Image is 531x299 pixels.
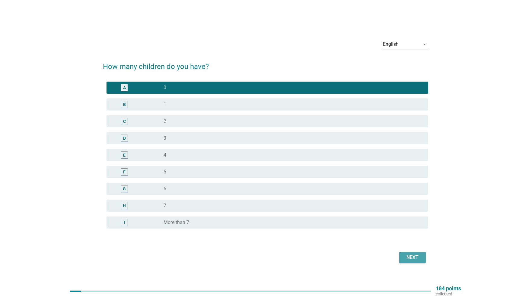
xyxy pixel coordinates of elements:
div: H [123,202,126,209]
div: D [123,135,126,141]
label: 3 [164,135,166,141]
label: 2 [164,118,166,124]
div: I [124,219,125,226]
label: 0 [164,85,166,91]
div: E [123,152,126,158]
div: B [123,101,126,107]
div: English [383,42,399,47]
label: More than 7 [164,220,189,226]
label: 7 [164,203,166,209]
div: Next [404,254,421,261]
label: 5 [164,169,166,175]
div: A [123,84,126,91]
h2: How many children do you have? [103,55,428,72]
label: 1 [164,101,166,107]
p: 184 points [436,286,461,291]
i: arrow_drop_down [421,41,428,48]
div: G [123,185,126,192]
label: 4 [164,152,166,158]
div: F [123,169,126,175]
div: C [123,118,126,124]
button: Next [399,252,426,263]
p: collected [436,291,461,297]
label: 6 [164,186,166,192]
